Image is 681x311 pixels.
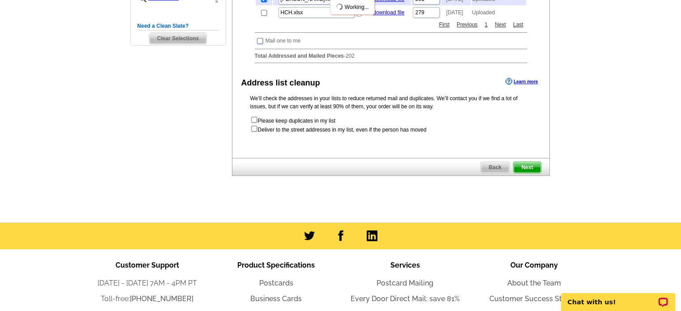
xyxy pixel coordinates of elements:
a: [PHONE_NUMBER] [130,294,193,303]
a: Learn more [505,78,538,85]
a: Back [480,162,510,173]
span: Services [390,261,420,269]
td: Uploaded [472,6,526,19]
a: 1 [482,21,490,29]
a: Business Cards [250,294,302,303]
iframe: LiveChat chat widget [555,283,681,311]
a: First [437,21,451,29]
span: Customer Support [116,261,179,269]
span: Back [481,162,509,173]
a: Every Door Direct Mail: save 81% [351,294,460,303]
a: Next [493,21,508,29]
a: Postcard Mailing [377,279,433,287]
span: 202 [346,53,355,59]
li: [DATE] - [DATE] 7AM - 4PM PT [83,278,212,289]
li: Toll-free: [83,294,212,304]
a: Postcards [259,279,293,287]
p: We’ll check the addresses in your lists to reduce returned mail and duplicates. We’ll contact you... [250,94,531,111]
img: loading... [336,3,343,10]
a: About the Team [507,279,561,287]
td: Mail one to me [265,36,301,45]
a: Previous [454,21,480,29]
span: Product Specifications [237,261,315,269]
td: [DATE] [441,6,471,19]
strong: Total Addressed and Mailed Pieces [255,53,344,59]
a: download file [373,9,404,16]
span: Clear Selections [150,33,206,44]
a: Last [511,21,526,29]
h5: Need a Clean Slate? [137,22,219,30]
span: Next [514,162,540,173]
div: Address list cleanup [241,77,320,89]
span: Our Company [510,261,558,269]
form: Please keep duplicates in my list Deliver to the street addresses in my list, even if the person ... [250,116,531,134]
a: Customer Success Stories [489,294,578,303]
